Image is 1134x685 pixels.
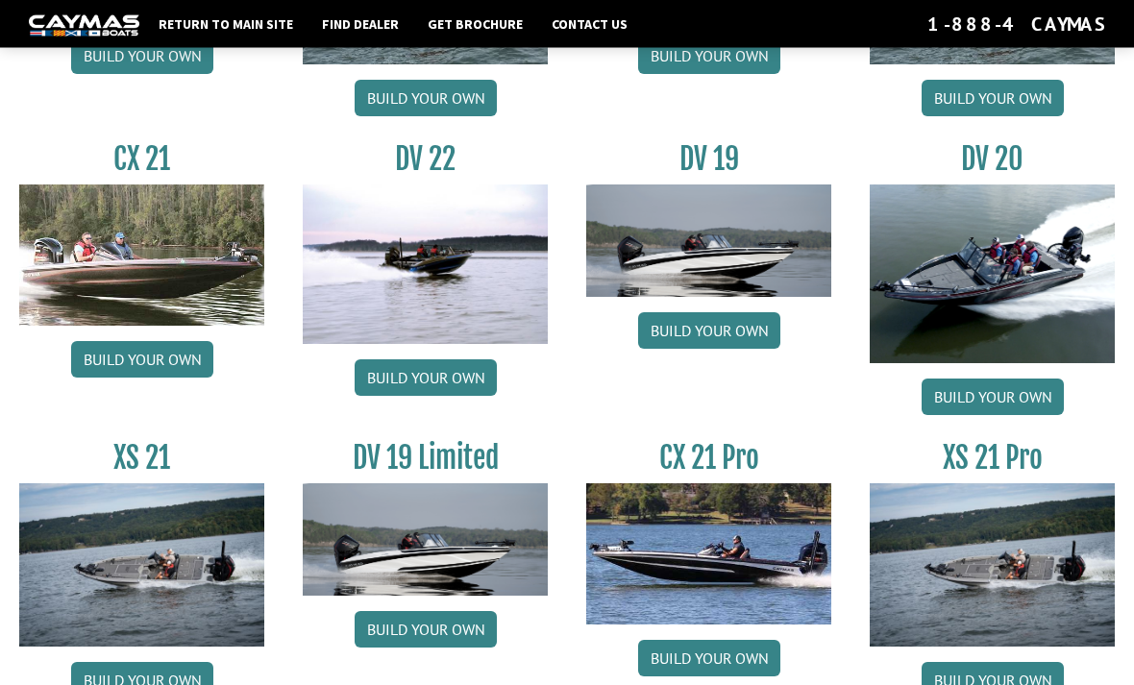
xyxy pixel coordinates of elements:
img: DV22_original_motor_cropped_for_caymas_connect.jpg [303,185,548,345]
img: CX-21Pro_thumbnail.jpg [586,484,831,625]
h3: DV 20 [870,142,1115,178]
a: Build your own [922,379,1064,416]
h3: XS 21 Pro [870,441,1115,477]
a: Get Brochure [418,12,532,37]
a: Contact Us [542,12,637,37]
a: Return to main site [149,12,303,37]
h3: DV 22 [303,142,548,178]
div: 1-888-4CAYMAS [927,12,1105,37]
a: Build your own [922,81,1064,117]
a: Build your own [355,81,497,117]
img: white-logo-c9c8dbefe5ff5ceceb0f0178aa75bf4bb51f6bca0971e226c86eb53dfe498488.png [29,15,139,36]
h3: DV 19 Limited [303,441,548,477]
img: dv-19-ban_from_website_for_caymas_connect.png [586,185,831,298]
a: Build your own [638,313,780,350]
a: Find Dealer [312,12,408,37]
img: CX21_thumb.jpg [19,185,264,327]
a: Build your own [638,38,780,75]
a: Build your own [355,612,497,648]
h3: CX 21 Pro [586,441,831,477]
a: Build your own [71,38,213,75]
h3: CX 21 [19,142,264,178]
img: XS_21_thumbnail.jpg [870,484,1115,648]
img: dv-19-ban_from_website_for_caymas_connect.png [303,484,548,597]
a: Build your own [71,342,213,379]
a: Build your own [638,641,780,677]
h3: XS 21 [19,441,264,477]
h3: DV 19 [586,142,831,178]
img: XS_21_thumbnail.jpg [19,484,264,648]
img: DV_20_from_website_for_caymas_connect.png [870,185,1115,364]
a: Build your own [355,360,497,397]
